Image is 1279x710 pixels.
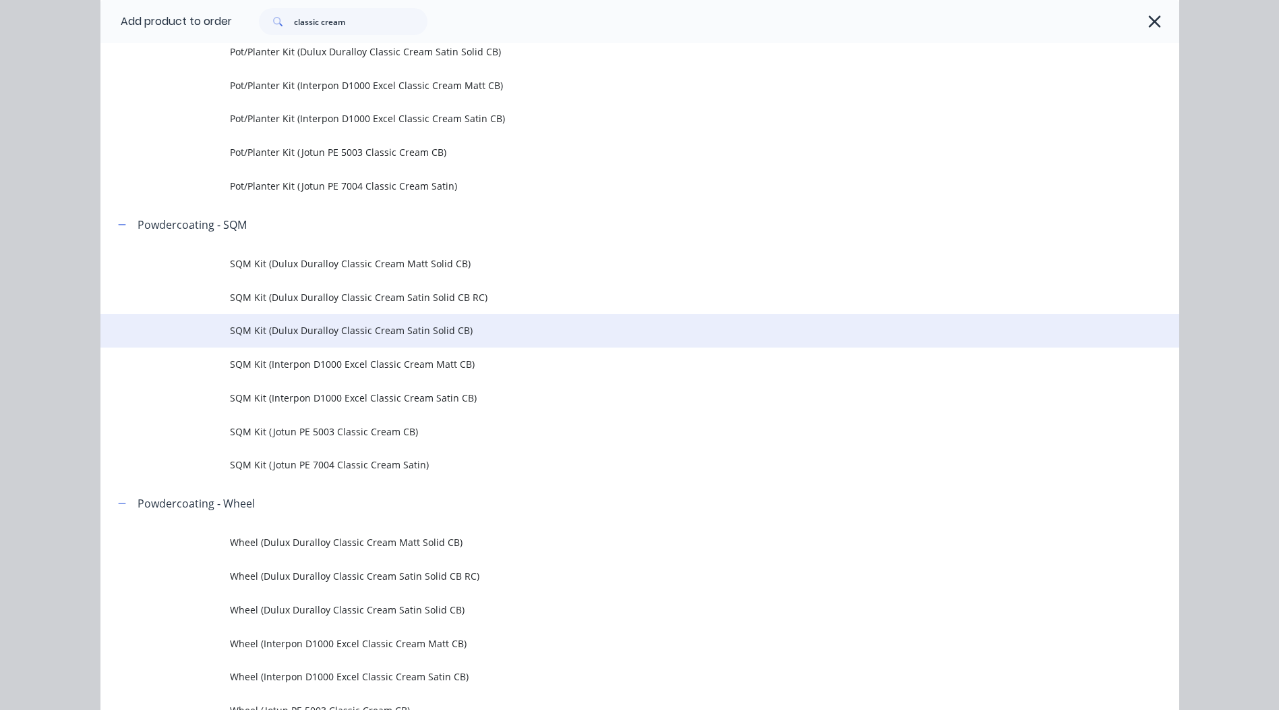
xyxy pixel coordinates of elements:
div: Powdercoating - Wheel [138,495,255,512]
span: Wheel (Dulux Duralloy Classic Cream Matt Solid CB) [230,535,989,549]
span: Wheel (Interpon D1000 Excel Classic Cream Matt CB) [230,636,989,651]
span: SQM Kit (Dulux Duralloy Classic Cream Satin Solid CB) [230,323,989,337]
span: Pot/Planter Kit (Jotun PE 7004 Classic Cream Satin) [230,179,989,193]
span: SQM Kit (Dulux Duralloy Classic Cream Satin Solid CB RC) [230,290,989,304]
span: Wheel (Interpon D1000 Excel Classic Cream Satin CB) [230,670,989,684]
span: SQM Kit (Dulux Duralloy Classic Cream Matt Solid CB) [230,256,989,271]
span: Wheel (Dulux Duralloy Classic Cream Satin Solid CB RC) [230,569,989,583]
span: SQM Kit (Interpon D1000 Excel Classic Cream Satin CB) [230,391,989,405]
span: Pot/Planter Kit (Interpon D1000 Excel Classic Cream Satin CB) [230,111,989,126]
span: Pot/Planter Kit (Interpon D1000 Excel Classic Cream Matt CB) [230,78,989,92]
div: Powdercoating - SQM [138,217,247,233]
span: Pot/Planter Kit (Jotun PE 5003 Classic Cream CB) [230,145,989,159]
span: SQM Kit (Jotun PE 5003 Classic Cream CB) [230,425,989,439]
span: Wheel (Dulux Duralloy Classic Cream Satin Solid CB) [230,603,989,617]
span: SQM Kit (Jotun PE 7004 Classic Cream Satin) [230,458,989,472]
input: Search... [294,8,427,35]
span: Pot/Planter Kit (Dulux Duralloy Classic Cream Satin Solid CB) [230,45,989,59]
span: SQM Kit (Interpon D1000 Excel Classic Cream Matt CB) [230,357,989,371]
